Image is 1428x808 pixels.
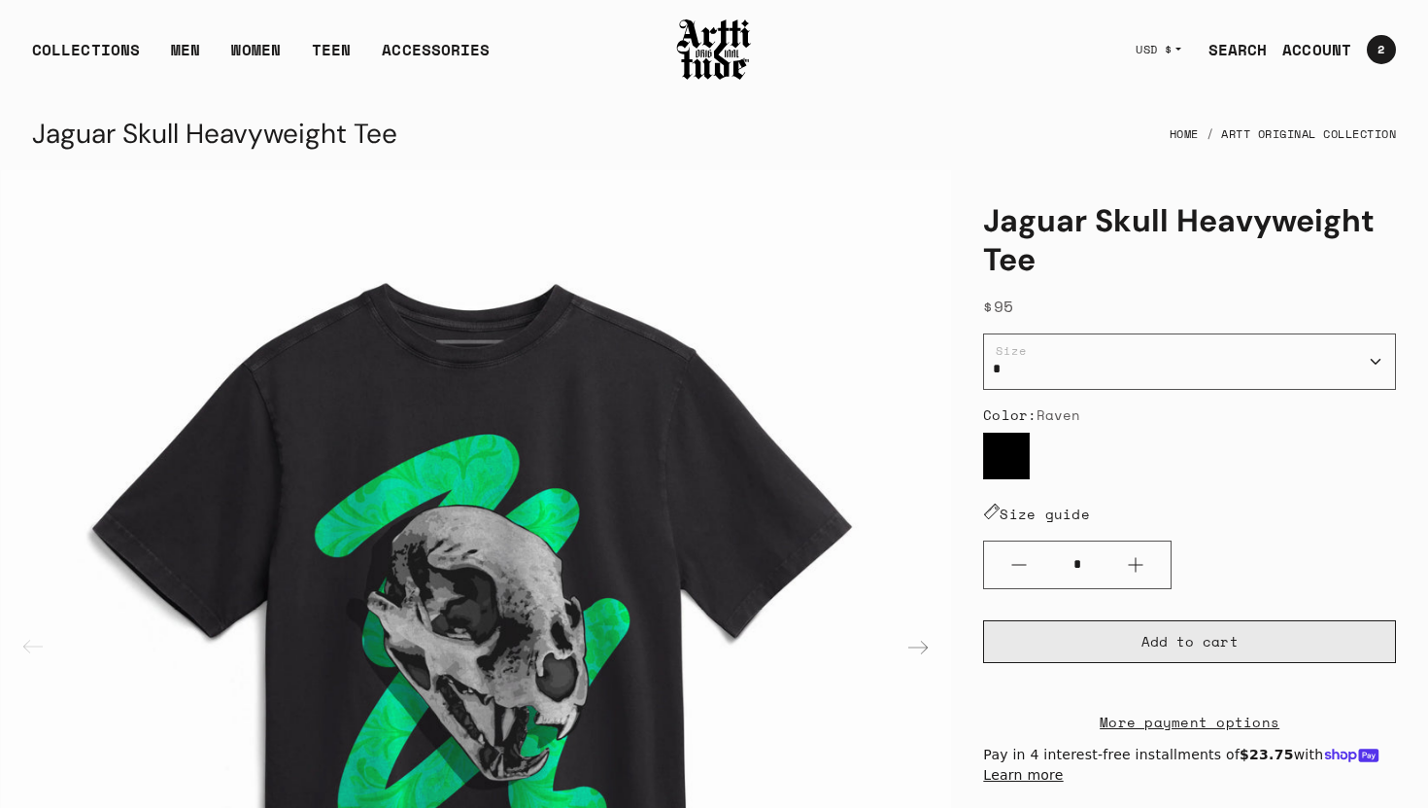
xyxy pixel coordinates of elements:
[1141,632,1239,651] span: Add to cart
[984,542,1054,588] button: Minus
[1054,546,1101,582] input: Quantity
[231,38,281,77] a: WOMEN
[1101,542,1171,588] button: Plus
[1267,30,1351,69] a: ACCOUNT
[1136,42,1173,57] span: USD $
[895,624,941,671] div: Next slide
[983,620,1396,663] button: Add to cart
[1221,113,1396,156] a: ARTT Original Collection
[1170,113,1199,156] a: Home
[983,201,1396,279] h1: Jaguar Skull Heavyweight Tee
[312,38,351,77] a: TEEN
[171,38,200,77] a: MEN
[983,711,1396,733] a: More payment options
[1037,404,1081,425] span: Raven
[32,38,140,77] div: COLLECTIONS
[1351,27,1396,72] a: Open cart
[983,405,1396,425] div: Color:
[675,17,753,83] img: Arttitude
[1124,28,1193,71] button: USD $
[382,38,490,77] div: ACCESSORIES
[983,295,1014,318] span: $95
[17,38,505,77] ul: Main navigation
[983,504,1090,524] a: Size guide
[1377,44,1384,55] span: 2
[32,111,397,158] div: Jaguar Skull Heavyweight Tee
[1193,30,1268,69] a: SEARCH
[983,433,1030,479] label: Raven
